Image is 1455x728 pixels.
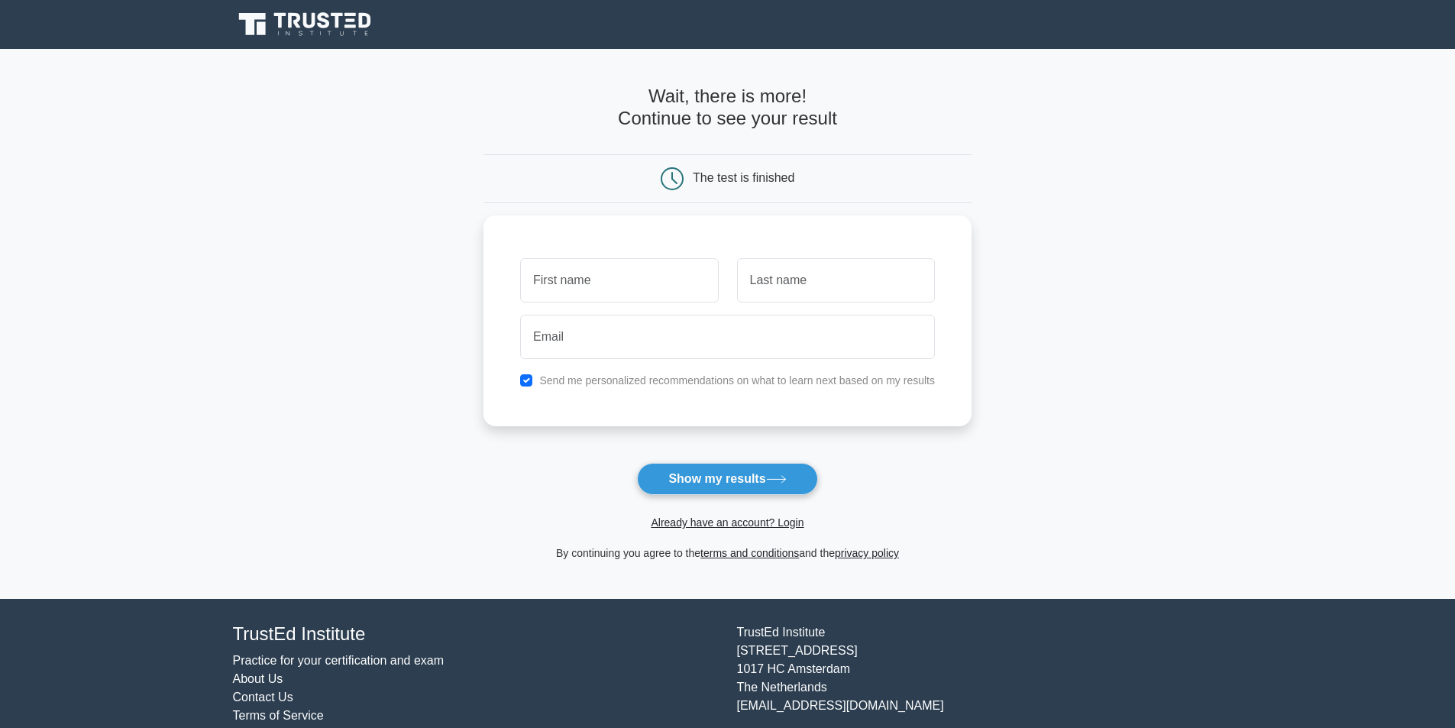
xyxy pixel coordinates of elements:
input: First name [520,258,718,303]
input: Email [520,315,935,359]
a: About Us [233,672,283,685]
a: Terms of Service [233,709,324,722]
a: privacy policy [835,547,899,559]
a: Already have an account? Login [651,516,803,529]
h4: Wait, there is more! Continue to see your result [483,86,972,130]
a: Practice for your certification and exam [233,654,445,667]
a: Contact Us [233,691,293,704]
div: By continuing you agree to the and the [474,544,981,562]
label: Send me personalized recommendations on what to learn next based on my results [539,374,935,387]
input: Last name [737,258,935,303]
h4: TrustEd Institute [233,623,719,645]
button: Show my results [637,463,817,495]
a: terms and conditions [700,547,799,559]
div: The test is finished [693,171,794,184]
